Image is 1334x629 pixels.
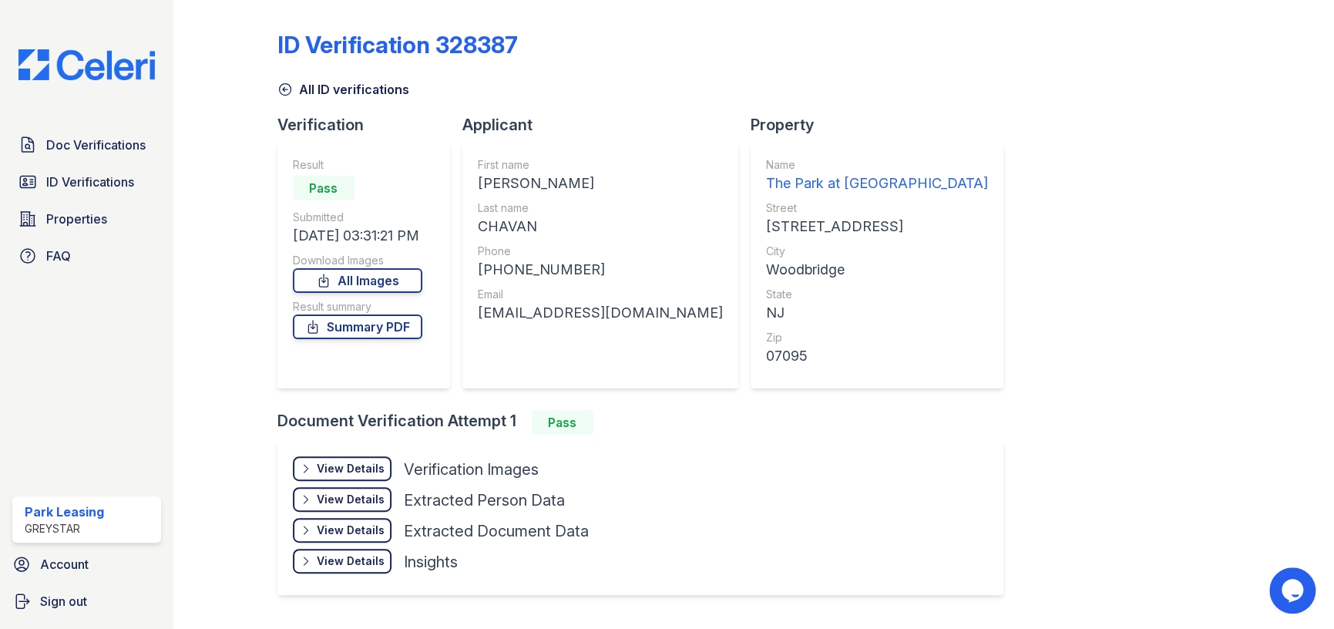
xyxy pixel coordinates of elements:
[317,553,385,569] div: View Details
[478,244,723,259] div: Phone
[462,114,751,136] div: Applicant
[293,225,422,247] div: [DATE] 03:31:21 PM
[478,157,723,173] div: First name
[12,129,161,160] a: Doc Verifications
[766,216,988,237] div: [STREET_ADDRESS]
[40,555,89,573] span: Account
[766,302,988,324] div: NJ
[404,459,539,480] div: Verification Images
[317,492,385,507] div: View Details
[766,287,988,302] div: State
[46,136,146,154] span: Doc Verifications
[317,461,385,476] div: View Details
[25,521,104,536] div: Greystar
[751,114,1016,136] div: Property
[404,489,565,511] div: Extracted Person Data
[293,210,422,225] div: Submitted
[478,259,723,281] div: [PHONE_NUMBER]
[277,410,1016,435] div: Document Verification Attempt 1
[766,173,988,194] div: The Park at [GEOGRAPHIC_DATA]
[766,330,988,345] div: Zip
[46,247,71,265] span: FAQ
[404,551,458,573] div: Insights
[6,549,167,580] a: Account
[25,503,104,521] div: Park Leasing
[478,173,723,194] div: [PERSON_NAME]
[532,410,593,435] div: Pass
[766,259,988,281] div: Woodbridge
[317,523,385,538] div: View Details
[766,345,988,367] div: 07095
[766,200,988,216] div: Street
[46,210,107,228] span: Properties
[293,299,422,314] div: Result summary
[766,244,988,259] div: City
[6,586,167,617] a: Sign out
[766,157,988,173] div: Name
[478,216,723,237] div: CHAVAN
[478,287,723,302] div: Email
[40,592,87,610] span: Sign out
[12,166,161,197] a: ID Verifications
[12,203,161,234] a: Properties
[478,200,723,216] div: Last name
[293,176,355,200] div: Pass
[6,49,167,80] img: CE_Logo_Blue-a8612792a0a2168367f1c8372b55b34899dd931a85d93a1a3d3e32e68fde9ad4.png
[1269,567,1319,614] iframe: chat widget
[293,157,422,173] div: Result
[293,253,422,268] div: Download Images
[277,80,409,99] a: All ID verifications
[766,157,988,194] a: Name The Park at [GEOGRAPHIC_DATA]
[404,520,589,542] div: Extracted Document Data
[293,314,422,339] a: Summary PDF
[277,114,462,136] div: Verification
[12,240,161,271] a: FAQ
[277,31,518,59] div: ID Verification 328387
[293,268,422,293] a: All Images
[46,173,134,191] span: ID Verifications
[478,302,723,324] div: [EMAIL_ADDRESS][DOMAIN_NAME]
